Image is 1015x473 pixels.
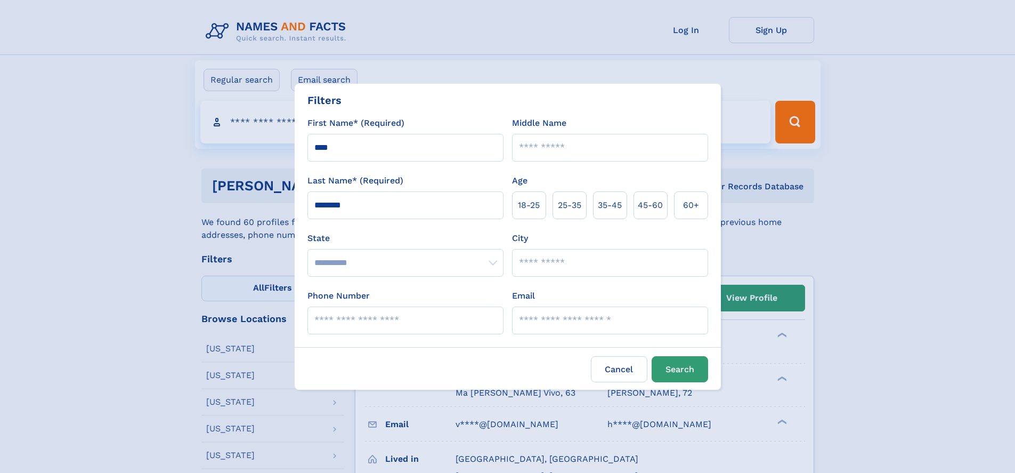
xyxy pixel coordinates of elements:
span: 25‑35 [558,199,581,212]
div: Filters [307,92,342,108]
span: 18‑25 [518,199,540,212]
label: Cancel [591,356,647,382]
label: City [512,232,528,245]
button: Search [652,356,708,382]
span: 45‑60 [638,199,663,212]
label: State [307,232,504,245]
label: Age [512,174,527,187]
label: Middle Name [512,117,566,130]
label: Last Name* (Required) [307,174,403,187]
span: 35‑45 [598,199,622,212]
label: First Name* (Required) [307,117,404,130]
label: Email [512,290,535,302]
label: Phone Number [307,290,370,302]
span: 60+ [683,199,699,212]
